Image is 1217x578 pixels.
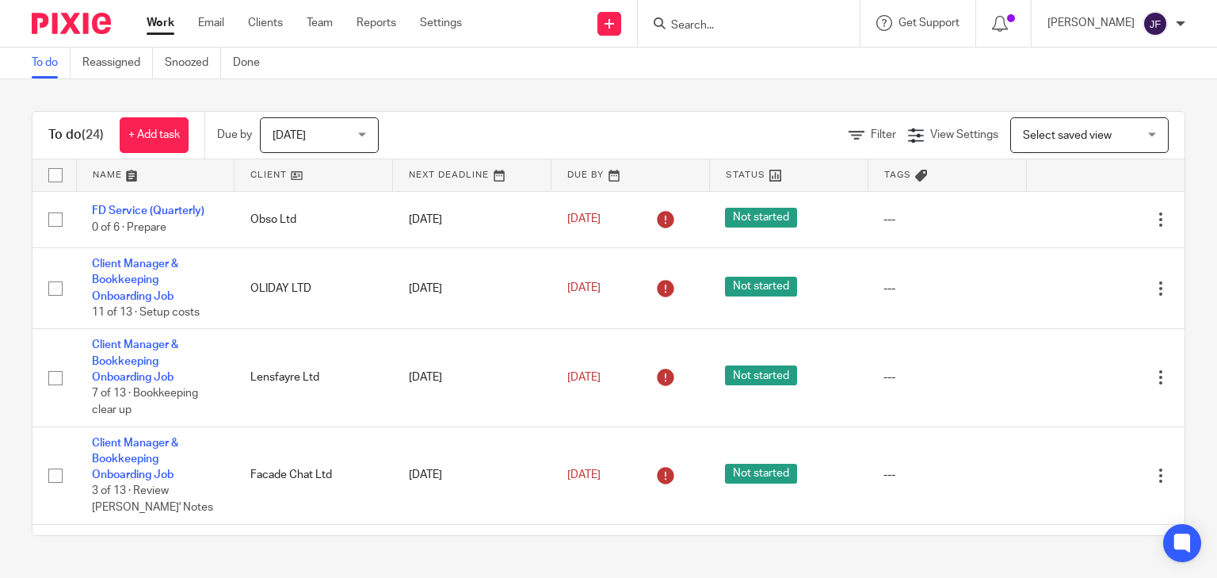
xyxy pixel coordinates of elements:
[235,329,393,427] td: Lensfayre Ltd
[92,258,178,302] a: Client Manager & Bookkeeping Onboarding Job
[567,214,601,225] span: [DATE]
[165,48,221,78] a: Snoozed
[567,282,601,293] span: [DATE]
[725,277,797,297] span: Not started
[725,208,797,228] span: Not started
[357,15,396,31] a: Reports
[82,128,104,141] span: (24)
[898,17,959,29] span: Get Support
[235,247,393,329] td: OLIDAY LTD
[393,247,551,329] td: [DATE]
[82,48,153,78] a: Reassigned
[307,15,333,31] a: Team
[92,486,213,514] span: 3 of 13 · Review [PERSON_NAME]' Notes
[92,438,178,481] a: Client Manager & Bookkeeping Onboarding Job
[235,191,393,247] td: Obso Ltd
[393,329,551,427] td: [DATE]
[1047,15,1135,31] p: [PERSON_NAME]
[233,48,272,78] a: Done
[1023,130,1112,141] span: Select saved view
[930,129,998,140] span: View Settings
[92,205,204,216] a: FD Service (Quarterly)
[1143,11,1168,36] img: svg%3E
[248,15,283,31] a: Clients
[871,129,896,140] span: Filter
[883,281,1010,297] div: ---
[883,212,1010,228] div: ---
[92,339,178,383] a: Client Manager & Bookkeeping Onboarding Job
[883,369,1010,385] div: ---
[198,15,224,31] a: Email
[32,13,111,34] img: Pixie
[92,535,199,562] a: Annual accounts and CT600 return
[725,464,797,484] span: Not started
[32,48,71,78] a: To do
[147,15,174,31] a: Work
[92,307,200,318] span: 11 of 13 · Setup costs
[567,372,601,383] span: [DATE]
[120,117,189,153] a: + Add task
[420,15,462,31] a: Settings
[235,427,393,524] td: Facade Chat Ltd
[884,170,911,179] span: Tags
[48,127,104,144] h1: To do
[725,366,797,385] span: Not started
[567,469,601,480] span: [DATE]
[217,127,252,143] p: Due by
[393,191,551,247] td: [DATE]
[92,389,198,416] span: 7 of 13 · Bookkeeping clear up
[883,467,1010,483] div: ---
[273,130,306,141] span: [DATE]
[92,222,166,233] span: 0 of 6 · Prepare
[670,19,812,33] input: Search
[393,427,551,524] td: [DATE]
